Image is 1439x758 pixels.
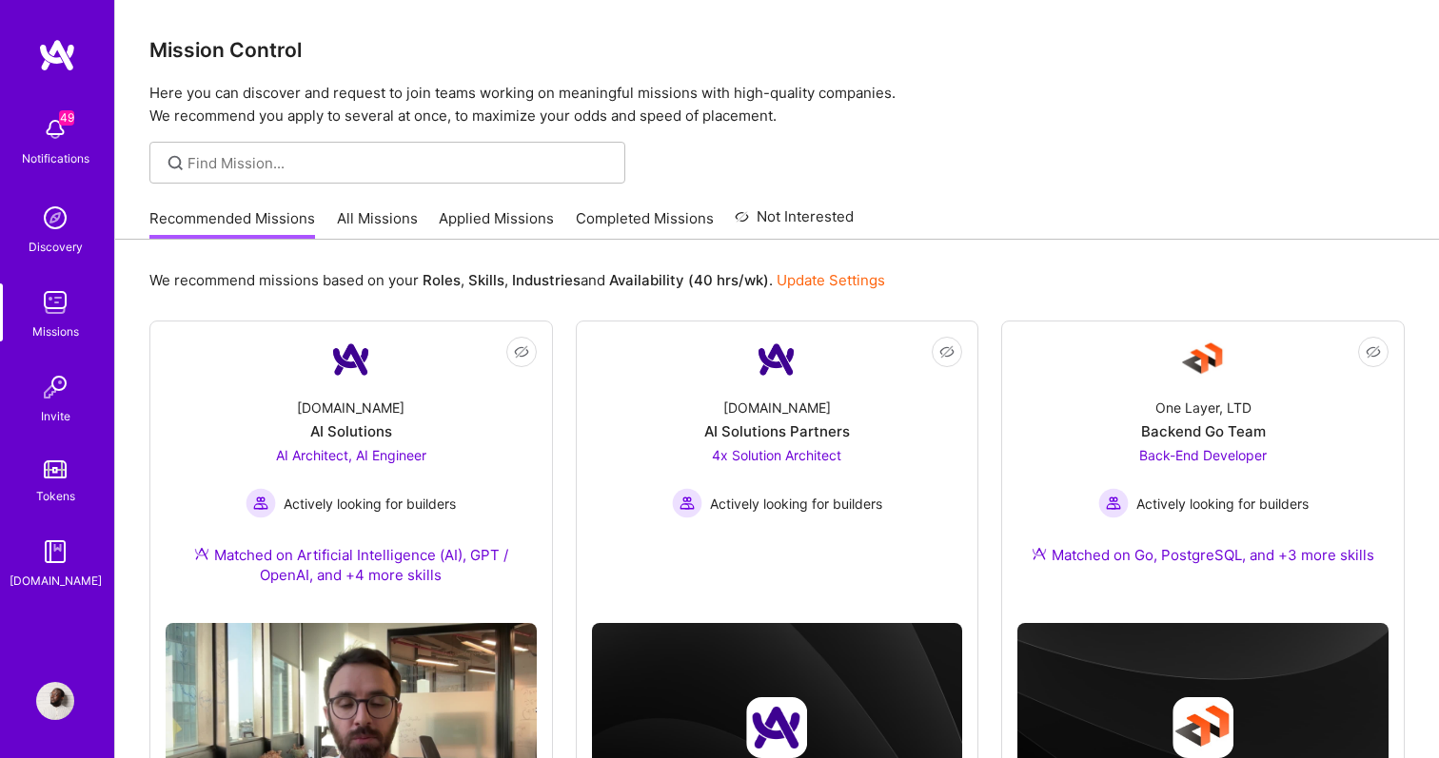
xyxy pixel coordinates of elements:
[939,344,955,360] i: icon EyeClosed
[194,546,209,561] img: Ateam Purple Icon
[36,486,75,506] div: Tokens
[1366,344,1381,360] i: icon EyeClosed
[36,199,74,237] img: discovery
[1098,488,1129,518] img: Actively looking for builders
[98,112,140,125] div: Domain
[576,208,714,240] a: Completed Missions
[1032,545,1374,565] div: Matched on Go, PostgreSQL, and +3 more skills
[59,110,74,126] span: 49
[710,494,882,514] span: Actively looking for builders
[246,488,276,518] img: Actively looking for builders
[149,270,885,290] p: We recommend missions based on your , , and .
[36,110,74,148] img: bell
[32,321,79,341] div: Missions
[77,110,92,126] img: tab_domain_overview_orange.svg
[207,112,328,125] div: Keywords nach Traffic
[1173,697,1233,758] img: Company logo
[328,337,374,382] img: Company Logo
[672,488,702,518] img: Actively looking for builders
[1139,447,1267,463] span: Back-End Developer
[514,344,529,360] i: icon EyeClosed
[31,682,79,720] a: User Avatar
[1180,337,1226,382] img: Company Logo
[53,30,93,46] div: v 4.0.25
[36,533,74,571] img: guide book
[38,38,76,72] img: logo
[30,30,46,46] img: logo_orange.svg
[284,494,456,514] span: Actively looking for builders
[592,337,963,576] a: Company Logo[DOMAIN_NAME]AI Solutions Partners4x Solution Architect Actively looking for builders...
[735,205,854,240] a: Not Interested
[468,271,504,289] b: Skills
[1136,494,1309,514] span: Actively looking for builders
[512,271,581,289] b: Industries
[704,421,850,441] div: AI Solutions Partners
[1017,337,1389,588] a: Company LogoOne Layer, LTDBackend Go TeamBack-End Developer Actively looking for buildersActively...
[149,38,1405,62] h3: Mission Control
[149,208,315,240] a: Recommended Missions
[297,398,404,418] div: [DOMAIN_NAME]
[22,148,89,168] div: Notifications
[44,460,67,478] img: tokens
[149,82,1405,127] p: Here you can discover and request to join teams working on meaningful missions with high-quality ...
[166,545,537,585] div: Matched on Artificial Intelligence (AI), GPT / OpenAI, and +4 more skills
[723,398,831,418] div: [DOMAIN_NAME]
[276,447,426,463] span: AI Architect, AI Engineer
[777,271,885,289] a: Update Settings
[712,447,841,463] span: 4x Solution Architect
[165,152,187,174] i: icon SearchGrey
[10,571,102,591] div: [DOMAIN_NAME]
[30,49,46,65] img: website_grey.svg
[439,208,554,240] a: Applied Missions
[187,153,611,173] input: Find Mission...
[337,208,418,240] a: All Missions
[423,271,461,289] b: Roles
[1141,421,1266,441] div: Backend Go Team
[41,406,70,426] div: Invite
[36,682,74,720] img: User Avatar
[1155,398,1252,418] div: One Layer, LTD
[29,237,83,257] div: Discovery
[754,337,799,382] img: Company Logo
[49,49,209,65] div: Domain: [DOMAIN_NAME]
[36,283,74,321] img: teamwork
[186,110,201,126] img: tab_keywords_by_traffic_grey.svg
[310,421,392,441] div: AI Solutions
[36,368,74,406] img: Invite
[746,697,807,758] img: Company logo
[609,271,769,289] b: Availability (40 hrs/wk)
[166,337,537,608] a: Company Logo[DOMAIN_NAME]AI SolutionsAI Architect, AI Engineer Actively looking for buildersActiv...
[1032,546,1047,561] img: Ateam Purple Icon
